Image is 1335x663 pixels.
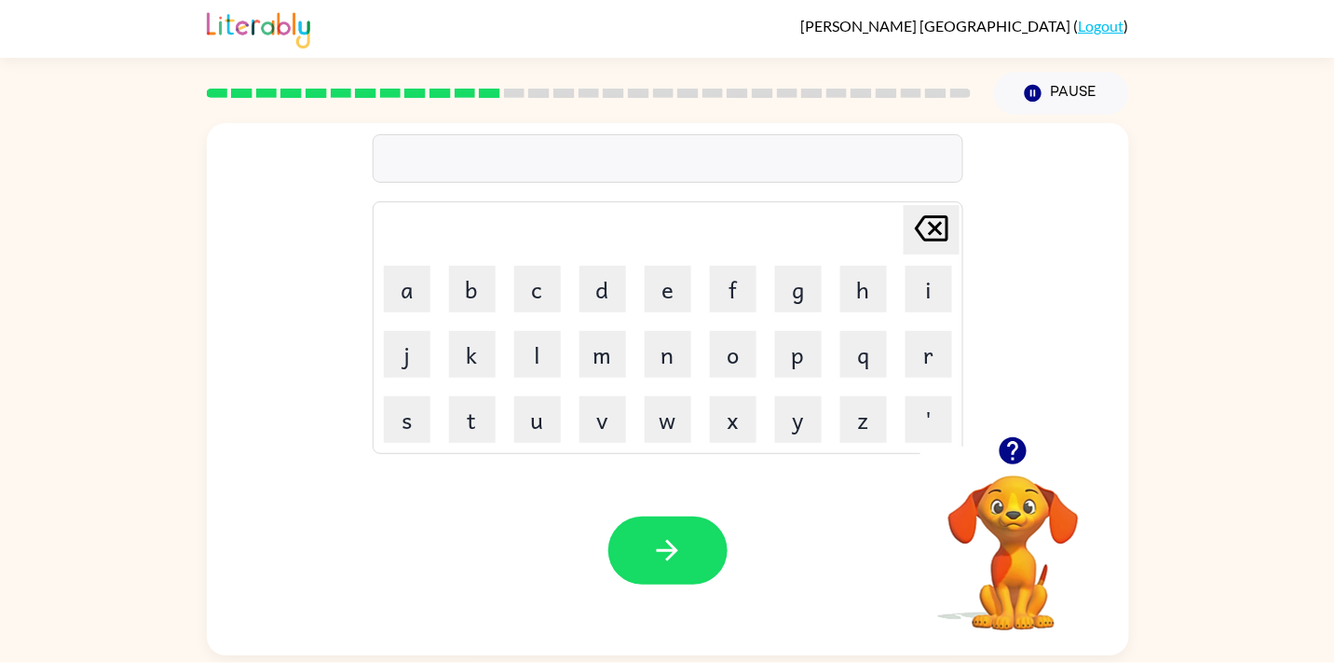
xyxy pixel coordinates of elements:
[994,72,1129,115] button: Pause
[801,17,1074,35] span: [PERSON_NAME] [GEOGRAPHIC_DATA]
[449,266,496,312] button: b
[645,396,691,443] button: w
[579,266,626,312] button: d
[384,396,430,443] button: s
[579,331,626,378] button: m
[906,331,952,378] button: r
[645,266,691,312] button: e
[906,266,952,312] button: i
[840,266,887,312] button: h
[710,396,756,443] button: x
[207,7,310,48] img: Literably
[710,331,756,378] button: o
[514,266,561,312] button: c
[840,331,887,378] button: q
[775,266,822,312] button: g
[920,447,1107,633] video: Your browser must support playing .mp4 files to use Literably. Please try using another browser.
[1079,17,1124,35] a: Logout
[384,266,430,312] button: a
[514,331,561,378] button: l
[801,17,1129,35] div: ( )
[710,266,756,312] button: f
[840,396,887,443] button: z
[449,396,496,443] button: t
[906,396,952,443] button: '
[514,396,561,443] button: u
[384,331,430,378] button: j
[579,396,626,443] button: v
[775,331,822,378] button: p
[449,331,496,378] button: k
[775,396,822,443] button: y
[645,331,691,378] button: n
